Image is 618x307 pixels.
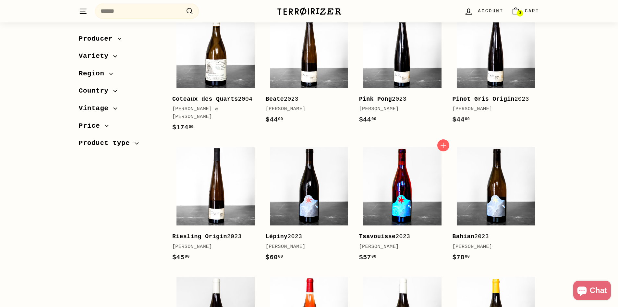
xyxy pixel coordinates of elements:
button: Producer [79,32,162,49]
button: Price [79,119,162,136]
span: $44 [266,116,283,123]
span: Vintage [79,103,114,114]
sup: 00 [371,254,376,259]
span: 3 [519,11,521,16]
div: 2023 [453,95,533,104]
div: 2023 [266,95,346,104]
div: 2023 [359,95,440,104]
a: Pinot Gris Origin2023[PERSON_NAME] [453,5,539,132]
div: [PERSON_NAME] [172,243,253,251]
button: Vintage [79,101,162,119]
b: Beate [266,96,284,102]
span: $57 [359,254,377,261]
div: [PERSON_NAME] [266,105,346,113]
b: Lépiny [266,233,288,240]
span: Region [79,68,109,79]
div: [PERSON_NAME] [359,105,440,113]
div: 2023 [266,232,346,241]
sup: 00 [278,254,283,259]
b: Pinot Gris Origin [453,96,515,102]
div: 2023 [453,232,533,241]
span: $44 [359,116,377,123]
a: Account [460,2,507,21]
b: Coteaux des Quarts [172,96,238,102]
div: 2023 [172,232,253,241]
div: [PERSON_NAME] & [PERSON_NAME] [172,105,253,121]
span: $78 [453,254,470,261]
sup: 00 [371,117,376,122]
inbox-online-store-chat: Shopify online store chat [571,281,613,302]
sup: 00 [189,125,194,129]
span: Price [79,121,105,132]
span: Variety [79,51,114,62]
a: Riesling Origin2023[PERSON_NAME] [172,143,259,269]
div: 2023 [359,232,440,241]
b: Riesling Origin [172,233,227,240]
sup: 00 [465,117,470,122]
button: Variety [79,49,162,67]
span: $174 [172,124,194,131]
span: Product type [79,138,135,149]
sup: 00 [278,117,283,122]
a: Tsavouisse2023[PERSON_NAME] [359,143,446,269]
sup: 00 [465,254,470,259]
span: Account [478,7,503,15]
div: [PERSON_NAME] [266,243,346,251]
div: [PERSON_NAME] [453,243,533,251]
div: 2004 [172,95,253,104]
a: Cart [507,2,543,21]
span: $60 [266,254,283,261]
a: Bahian2023[PERSON_NAME] [453,143,539,269]
span: Producer [79,33,118,45]
b: Bahian [453,233,475,240]
a: Beate2023[PERSON_NAME] [266,5,353,132]
b: Tsavouisse [359,233,396,240]
sup: 00 [185,254,189,259]
button: Country [79,84,162,102]
button: Region [79,67,162,84]
div: [PERSON_NAME] [453,105,533,113]
span: Country [79,86,114,97]
a: Pink Pong2023[PERSON_NAME] [359,5,446,132]
a: Coteaux des Quarts2004[PERSON_NAME] & [PERSON_NAME] [172,5,259,139]
span: $44 [453,116,470,123]
span: $45 [172,254,190,261]
a: Lépiny2023[PERSON_NAME] [266,143,353,269]
button: Product type [79,136,162,154]
div: [PERSON_NAME] [359,243,440,251]
b: Pink Pong [359,96,392,102]
span: Cart [525,7,539,15]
